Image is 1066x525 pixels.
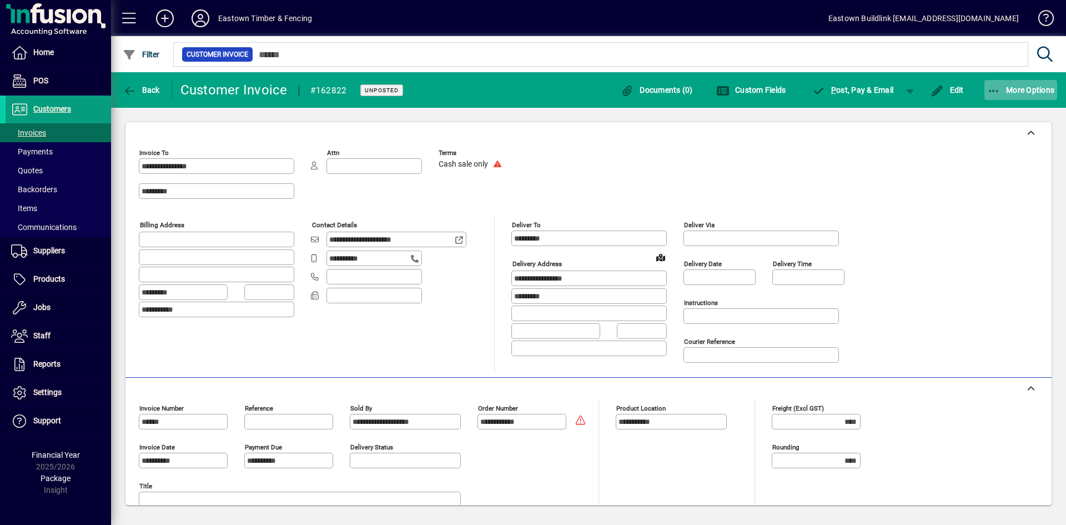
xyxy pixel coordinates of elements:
[350,404,372,412] mat-label: Sold by
[928,80,967,100] button: Edit
[616,404,666,412] mat-label: Product location
[11,223,77,232] span: Communications
[187,49,248,60] span: Customer Invoice
[684,338,735,346] mat-label: Courier Reference
[439,149,505,157] span: Terms
[618,80,696,100] button: Documents (0)
[652,248,670,266] a: View on map
[139,443,175,451] mat-label: Invoice date
[33,274,65,283] span: Products
[773,260,812,268] mat-label: Delivery time
[6,237,111,265] a: Suppliers
[147,8,183,28] button: Add
[310,82,347,99] div: #162822
[512,221,541,229] mat-label: Deliver To
[327,149,339,157] mat-label: Attn
[32,451,80,459] span: Financial Year
[716,86,786,94] span: Custom Fields
[828,9,1019,27] div: Eastown Buildlink [EMAIL_ADDRESS][DOMAIN_NAME]
[33,246,65,255] span: Suppliers
[987,86,1055,94] span: More Options
[33,388,62,397] span: Settings
[120,44,163,64] button: Filter
[6,351,111,378] a: Reports
[245,443,282,451] mat-label: Payment due
[11,204,37,213] span: Items
[6,218,111,237] a: Communications
[11,128,46,137] span: Invoices
[33,303,51,312] span: Jobs
[33,104,71,113] span: Customers
[931,86,964,94] span: Edit
[6,39,111,67] a: Home
[111,80,172,100] app-page-header-button: Back
[245,404,273,412] mat-label: Reference
[33,48,54,57] span: Home
[6,161,111,180] a: Quotes
[6,379,111,407] a: Settings
[713,80,789,100] button: Custom Fields
[33,76,48,85] span: POS
[6,67,111,95] a: POS
[621,86,693,94] span: Documents (0)
[139,404,184,412] mat-label: Invoice number
[33,331,51,340] span: Staff
[11,166,43,175] span: Quotes
[772,404,824,412] mat-label: Freight (excl GST)
[6,180,111,199] a: Backorders
[41,474,71,483] span: Package
[1030,2,1052,38] a: Knowledge Base
[123,86,160,94] span: Back
[684,260,722,268] mat-label: Delivery date
[123,50,160,59] span: Filter
[478,404,518,412] mat-label: Order number
[6,294,111,322] a: Jobs
[139,482,152,490] mat-label: Title
[684,299,718,307] mat-label: Instructions
[6,322,111,350] a: Staff
[6,266,111,293] a: Products
[439,160,488,169] span: Cash sale only
[11,185,57,194] span: Backorders
[218,9,312,27] div: Eastown Timber & Fencing
[6,199,111,218] a: Items
[684,221,715,229] mat-label: Deliver via
[6,142,111,161] a: Payments
[180,81,288,99] div: Customer Invoice
[772,443,799,451] mat-label: Rounding
[11,147,53,156] span: Payments
[120,80,163,100] button: Back
[183,8,218,28] button: Profile
[984,80,1058,100] button: More Options
[831,86,836,94] span: P
[6,123,111,142] a: Invoices
[812,86,893,94] span: ost, Pay & Email
[365,87,399,94] span: Unposted
[350,443,393,451] mat-label: Delivery status
[33,416,61,425] span: Support
[6,407,111,435] a: Support
[139,149,169,157] mat-label: Invoice To
[806,80,899,100] button: Post, Pay & Email
[33,359,61,368] span: Reports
